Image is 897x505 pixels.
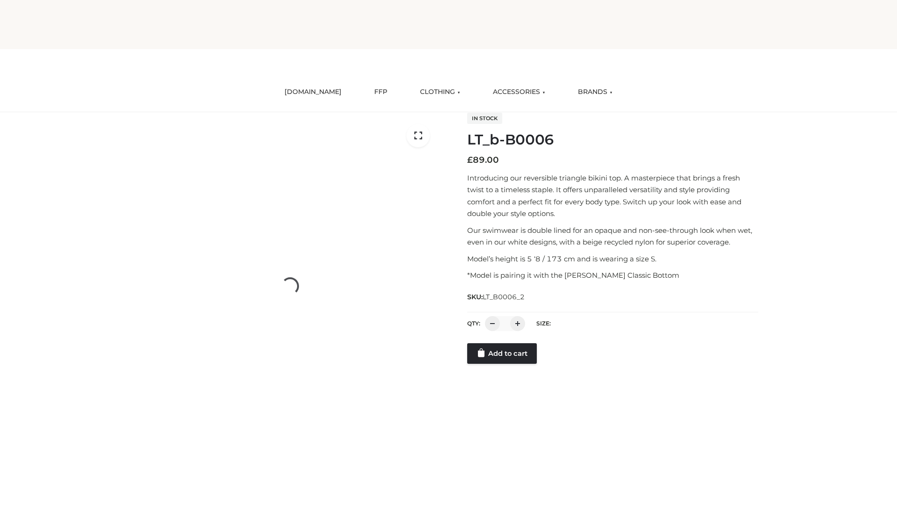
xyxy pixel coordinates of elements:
h1: LT_b-B0006 [467,131,758,148]
a: [DOMAIN_NAME] [278,82,349,102]
p: Introducing our reversible triangle bikini top. A masterpiece that brings a fresh twist to a time... [467,172,758,220]
label: QTY: [467,320,480,327]
span: LT_B0006_2 [483,293,525,301]
p: Model’s height is 5 ‘8 / 173 cm and is wearing a size S. [467,253,758,265]
bdi: 89.00 [467,155,499,165]
span: In stock [467,113,502,124]
span: SKU: [467,291,526,303]
a: CLOTHING [413,82,467,102]
span: £ [467,155,473,165]
a: ACCESSORIES [486,82,552,102]
a: Add to cart [467,343,537,364]
a: FFP [367,82,394,102]
label: Size: [536,320,551,327]
p: Our swimwear is double lined for an opaque and non-see-through look when wet, even in our white d... [467,224,758,248]
a: BRANDS [571,82,619,102]
p: *Model is pairing it with the [PERSON_NAME] Classic Bottom [467,269,758,281]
